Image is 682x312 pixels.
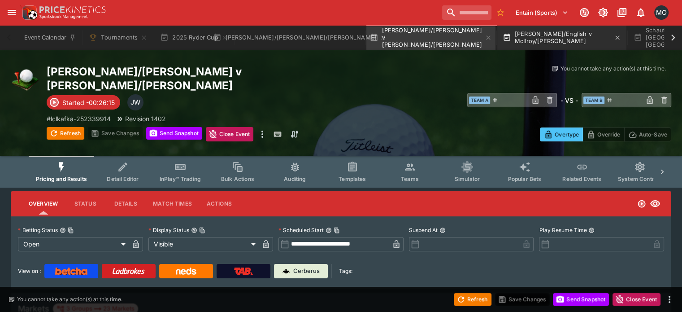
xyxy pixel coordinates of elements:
button: Close Event [612,293,660,306]
img: Neds [176,268,196,275]
span: Team B [583,97,604,104]
img: Ladbrokes [112,268,145,275]
p: Display Status [148,226,189,234]
button: Close Event [206,127,254,141]
button: Send Snapshot [146,127,202,140]
button: 2025 Ryder Cup [155,25,233,50]
div: Open [18,237,129,251]
button: [PERSON_NAME]/[PERSON_NAME] v [PERSON_NAME]/[PERSON_NAME] [366,25,495,50]
label: Tags: [339,264,352,278]
button: Event Calendar [19,25,82,50]
button: Match Times [146,193,199,215]
button: Send Snapshot [553,293,609,306]
span: Bulk Actions [221,176,254,182]
p: Started -00:26:15 [62,98,115,107]
span: Detail Editor [107,176,139,182]
div: Event type filters [29,156,653,188]
button: Override [582,127,624,141]
button: Actions [199,193,239,215]
button: Connected to PK [576,4,592,21]
img: PriceKinetics Logo [20,4,38,22]
div: Start From [540,127,671,141]
p: Override [597,130,620,139]
button: Toggle light/dark mode [595,4,611,21]
label: View on : [18,264,41,278]
img: Betcha [55,268,87,275]
p: Play Resume Time [539,226,586,234]
p: Copy To Clipboard [47,114,111,123]
span: Teams [401,176,419,182]
img: Sportsbook Management [39,15,88,19]
button: Status [65,193,105,215]
p: Overtype [555,130,579,139]
button: Copy To Clipboard [199,227,205,233]
p: Scheduled Start [278,226,324,234]
p: Auto-Save [639,130,667,139]
h2: Copy To Clipboard [47,65,411,92]
button: No Bookmarks [493,5,508,20]
img: golf.png [11,65,39,93]
button: Play Resume Time [588,227,595,233]
button: Notifications [633,4,649,21]
p: You cannot take any action(s) at this time. [17,295,122,303]
svg: Visible [650,198,660,209]
button: Overview [22,193,65,215]
button: Refresh [47,127,84,140]
button: Suspend At [439,227,446,233]
button: more [257,127,268,141]
button: Copy To Clipboard [68,227,74,233]
p: Revision 1402 [125,114,166,123]
span: System Controls [618,176,662,182]
button: more [664,294,675,305]
span: Pricing and Results [36,176,87,182]
span: Templates [339,176,366,182]
a: Cerberus [274,264,328,278]
p: Suspend At [409,226,438,234]
button: Tournaments [83,25,153,50]
input: search [442,5,491,20]
button: Auto-Save [624,127,671,141]
p: You cannot take any action(s) at this time. [560,65,666,73]
span: Popular Bets [508,176,541,182]
button: [PERSON_NAME]/[PERSON_NAME]/[PERSON_NAME] [235,25,365,50]
button: Documentation [614,4,630,21]
img: Cerberus [282,268,290,275]
button: Matt Oliver [652,3,671,22]
div: Justin Walsh [127,94,143,110]
div: Visible [148,237,259,251]
button: Refresh [454,293,491,306]
p: Betting Status [18,226,58,234]
span: Team A [469,97,490,104]
img: PriceKinetics [39,6,106,13]
button: Select Tenant [510,5,573,20]
img: TabNZ [234,268,253,275]
button: Details [105,193,146,215]
button: Betting StatusCopy To Clipboard [60,227,66,233]
button: Display StatusCopy To Clipboard [191,227,197,233]
button: [PERSON_NAME]/English v McIlroy/[PERSON_NAME] [497,25,626,50]
svg: Open [637,199,646,208]
span: InPlay™ Trading [160,176,201,182]
div: Matt Oliver [654,5,669,20]
button: Overtype [540,127,583,141]
span: Simulator [455,176,480,182]
button: open drawer [4,4,20,21]
span: Auditing [284,176,306,182]
span: Related Events [562,176,601,182]
h6: - VS - [560,96,578,105]
button: Scheduled StartCopy To Clipboard [326,227,332,233]
p: Cerberus [293,267,320,276]
button: Copy To Clipboard [334,227,340,233]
